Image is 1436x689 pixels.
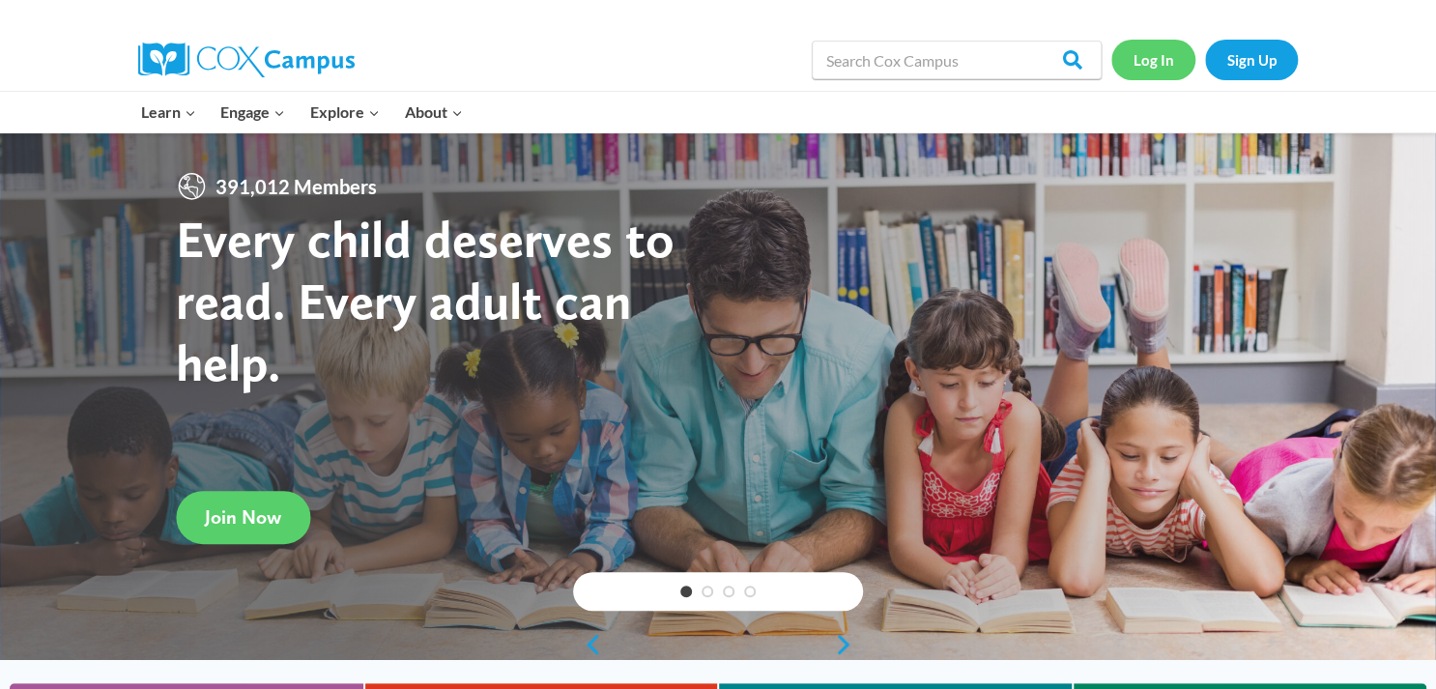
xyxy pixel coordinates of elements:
a: 3 [723,586,734,597]
button: Child menu of Engage [209,92,299,132]
span: 391,012 Members [208,171,385,202]
img: Cox Campus [138,43,355,77]
input: Search Cox Campus [812,41,1102,79]
a: previous [573,633,602,656]
button: Child menu of Learn [129,92,209,132]
a: next [834,633,863,656]
span: Join Now [205,505,281,529]
a: Join Now [176,491,310,544]
a: 4 [744,586,756,597]
div: content slider buttons [573,625,863,664]
nav: Primary Navigation [129,92,474,132]
strong: Every child deserves to read. Every adult can help. [176,208,675,392]
button: Child menu of About [392,92,475,132]
nav: Secondary Navigation [1111,40,1298,79]
a: Sign Up [1205,40,1298,79]
a: Log In [1111,40,1195,79]
button: Child menu of Explore [298,92,392,132]
a: 2 [702,586,713,597]
a: 1 [680,586,692,597]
